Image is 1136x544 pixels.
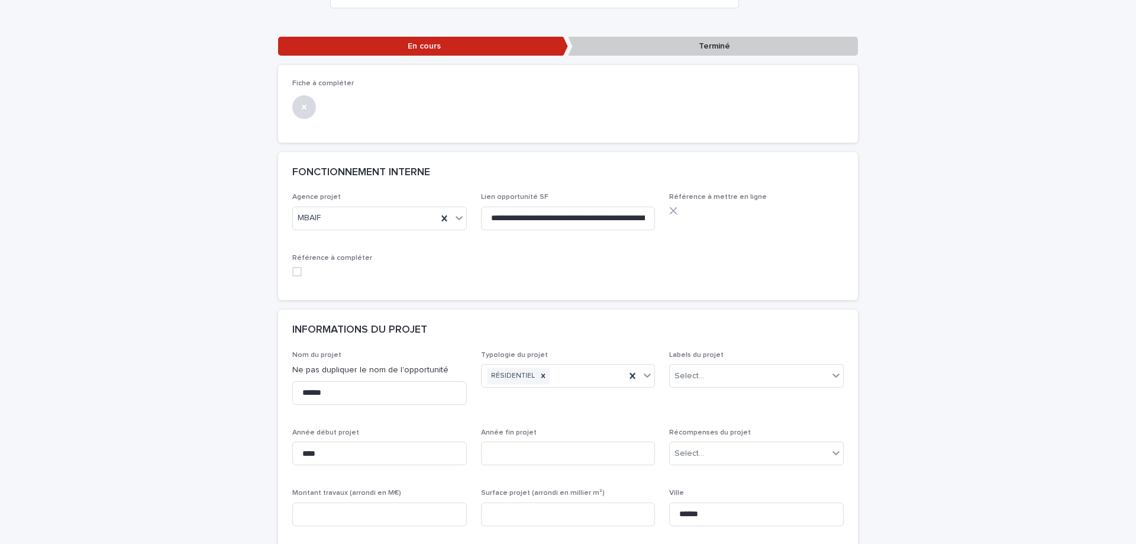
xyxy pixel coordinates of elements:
[292,194,341,201] span: Agence projet
[481,352,548,359] span: Typologie du projet
[669,194,767,201] span: Référence à mettre en ligne
[292,166,430,179] h2: FONCTIONNEMENT INTERNE
[292,255,372,262] span: Référence à compléter
[292,80,354,87] span: Fiche à compléter
[669,352,724,359] span: Labels du projet
[292,324,427,337] h2: INFORMATIONS DU PROJET
[481,429,537,436] span: Année fin projet
[488,368,537,384] div: RÉSIDENTIEL
[292,490,401,497] span: Montant travaux (arrondi en M€)
[292,364,467,376] p: Ne pas dupliquer le nom de l'opportunité
[278,37,568,56] p: En cours
[674,448,704,460] div: Select...
[674,370,704,382] div: Select...
[292,352,341,359] span: Nom du projet
[669,429,751,436] span: Récompenses du projet
[292,429,359,436] span: Année début projet
[481,490,605,497] span: Surface projet (arrondi en millier m²)
[669,490,684,497] span: Ville
[481,194,548,201] span: Lien opportunité SF
[568,37,858,56] p: Terminé
[298,212,321,224] span: MBAIF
